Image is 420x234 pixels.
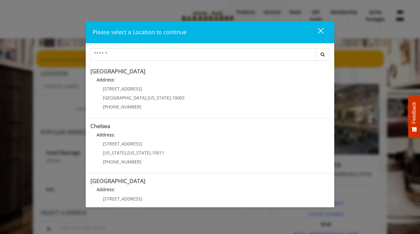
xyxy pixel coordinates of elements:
[126,150,127,156] span: ,
[408,96,420,138] button: Feedback - Show survey
[152,150,164,156] span: 10011
[127,150,151,156] span: [US_STATE]
[93,28,186,36] span: Please select a Location to continue
[97,132,115,138] b: Address:
[103,196,142,202] span: [STREET_ADDRESS]
[103,95,146,101] span: [GEOGRAPHIC_DATA]
[171,95,172,101] span: ,
[90,122,110,130] b: Chelsea
[90,177,145,185] b: [GEOGRAPHIC_DATA]
[151,150,152,156] span: ,
[311,27,323,37] div: close dialog
[103,150,126,156] span: [US_STATE]
[103,141,142,147] span: [STREET_ADDRESS]
[172,95,185,101] span: 10003
[90,67,145,75] b: [GEOGRAPHIC_DATA]
[319,52,326,57] i: Search button
[97,77,115,83] b: Address:
[103,86,142,92] span: [STREET_ADDRESS]
[148,95,171,101] span: [US_STATE]
[90,48,330,64] div: Center Select
[146,95,148,101] span: ,
[103,159,141,165] span: [PHONE_NUMBER]
[97,186,115,192] b: Address:
[411,102,417,124] span: Feedback
[306,26,327,39] button: close dialog
[90,48,316,61] input: Search Center
[103,104,141,110] span: [PHONE_NUMBER]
